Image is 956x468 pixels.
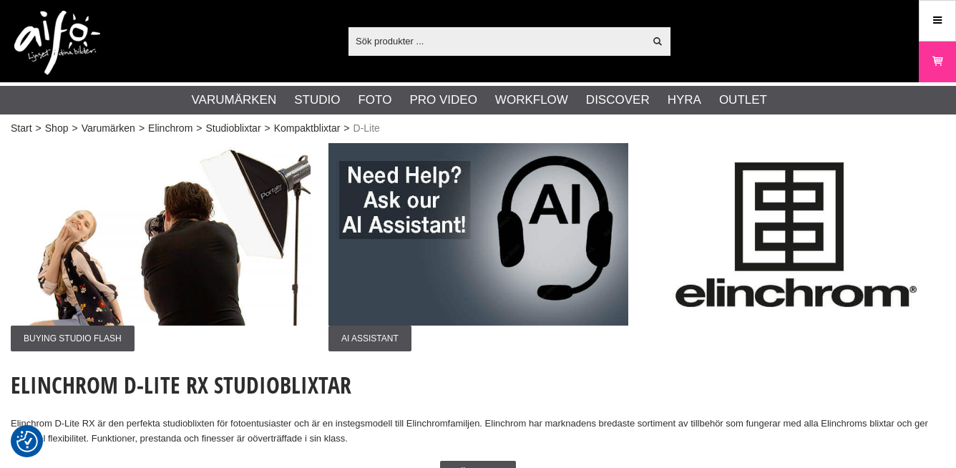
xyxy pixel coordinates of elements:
img: Revisit consent button [16,431,38,452]
p: Elinchrom D-Lite RX är den perfekta studioblixten för fotoentusiaster och är en instegsmodell til... [11,416,945,447]
a: Discover [586,91,650,109]
a: Start [11,121,32,136]
a: Kompaktblixtar [274,121,341,136]
span: > [72,121,77,136]
span: > [139,121,145,136]
span: > [265,121,270,136]
a: Foto [358,91,391,109]
span: Buying Studio Flash [11,326,135,351]
span: D-Lite [353,121,380,136]
span: > [343,121,349,136]
img: Annons:002 ban-elin-dlite-001.jpg [11,143,311,326]
a: Hyra [668,91,701,109]
span: > [196,121,202,136]
span: > [36,121,42,136]
a: Varumärken [192,91,277,109]
img: Annons:001 ban-elin-AIelin.jpg [328,143,628,326]
h1: Elinchrom D-Lite RX Studioblixtar [11,369,945,401]
a: Pro Video [409,91,477,109]
a: Studioblixtar [206,121,261,136]
a: Annons:002 ban-elin-dlite-001.jpgBuying Studio Flash [11,143,311,351]
img: Annons:003 ban-elin-logga.jpg [646,143,946,326]
a: Workflow [495,91,568,109]
button: Samtyckesinställningar [16,429,38,454]
a: Shop [45,121,69,136]
a: Outlet [719,91,767,109]
span: AI Assistant [328,326,411,351]
input: Sök produkter ... [348,30,644,52]
a: Annons:001 ban-elin-AIelin.jpgAI Assistant [328,143,628,351]
a: Varumärken [82,121,135,136]
a: Elinchrom [148,121,192,136]
img: logo.png [14,11,100,75]
a: Studio [294,91,340,109]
